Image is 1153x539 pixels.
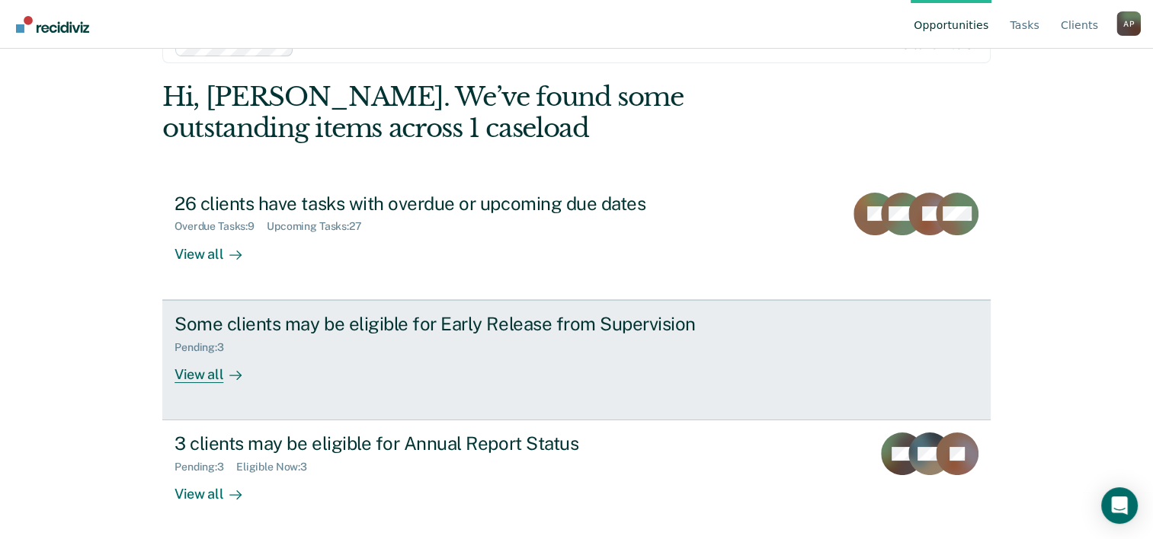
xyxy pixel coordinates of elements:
[175,353,260,383] div: View all
[175,313,709,335] div: Some clients may be eligible for Early Release from Supervision
[175,474,260,503] div: View all
[175,220,267,233] div: Overdue Tasks : 9
[236,461,319,474] div: Eligible Now : 3
[267,220,374,233] div: Upcoming Tasks : 27
[1101,487,1138,524] div: Open Intercom Messenger
[175,432,709,454] div: 3 clients may be eligible for Annual Report Status
[175,341,236,354] div: Pending : 3
[16,16,89,33] img: Recidiviz
[175,233,260,263] div: View all
[175,193,709,215] div: 26 clients have tasks with overdue or upcoming due dates
[162,180,991,300] a: 26 clients have tasks with overdue or upcoming due datesOverdue Tasks:9Upcoming Tasks:27View all
[162,81,825,144] div: Hi, [PERSON_NAME]. We’ve found some outstanding items across 1 caseload
[162,300,991,420] a: Some clients may be eligible for Early Release from SupervisionPending:3View all
[1116,11,1141,36] div: A P
[1116,11,1141,36] button: Profile dropdown button
[175,461,236,474] div: Pending : 3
